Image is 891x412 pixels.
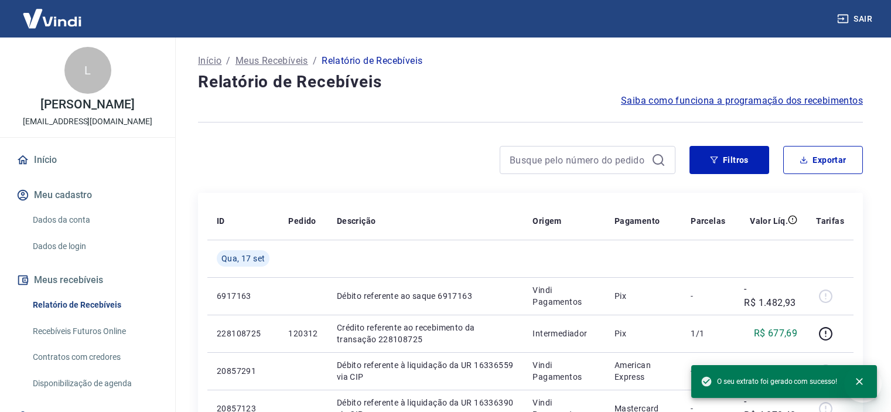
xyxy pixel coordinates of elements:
[14,182,161,208] button: Meu cadastro
[532,359,595,383] p: Vindi Pagamentos
[615,359,672,383] p: American Express
[701,376,837,387] span: O seu extrato foi gerado com sucesso!
[844,365,882,403] iframe: Botão para abrir a janela de mensagens
[751,364,797,378] p: -R$ 521,20
[288,328,318,339] p: 120312
[691,290,725,302] p: -
[64,47,111,94] div: L
[691,215,725,227] p: Parcelas
[615,290,672,302] p: Pix
[510,151,647,169] input: Busque pelo número do pedido
[28,345,161,369] a: Contratos com credores
[288,215,316,227] p: Pedido
[28,372,161,396] a: Disponibilização de agenda
[217,215,225,227] p: ID
[337,322,514,345] p: Crédito referente ao recebimento da transação 228108725
[198,70,863,94] h4: Relatório de Recebíveis
[691,328,725,339] p: 1/1
[615,328,672,339] p: Pix
[221,253,265,264] span: Qua, 17 set
[532,215,561,227] p: Origem
[313,54,317,68] p: /
[198,54,221,68] a: Início
[322,54,422,68] p: Relatório de Recebíveis
[744,282,797,310] p: -R$ 1.482,93
[689,146,769,174] button: Filtros
[621,94,863,108] a: Saiba como funciona a programação dos recebimentos
[835,8,877,30] button: Sair
[691,365,725,377] p: -
[816,215,844,227] p: Tarifas
[28,293,161,317] a: Relatório de Recebíveis
[337,359,514,383] p: Débito referente à liquidação da UR 16336559 via CIP
[337,290,514,302] p: Débito referente ao saque 6917163
[754,326,798,341] p: R$ 677,69
[217,365,269,377] p: 20857291
[28,319,161,343] a: Recebíveis Futuros Online
[217,328,269,339] p: 228108725
[783,146,863,174] button: Exportar
[235,54,308,68] a: Meus Recebíveis
[532,328,595,339] p: Intermediador
[40,98,134,111] p: [PERSON_NAME]
[14,267,161,293] button: Meus recebíveis
[337,215,376,227] p: Descrição
[23,115,152,128] p: [EMAIL_ADDRESS][DOMAIN_NAME]
[28,208,161,232] a: Dados da conta
[226,54,230,68] p: /
[532,284,595,308] p: Vindi Pagamentos
[14,1,90,36] img: Vindi
[14,147,161,173] a: Início
[615,215,660,227] p: Pagamento
[28,234,161,258] a: Dados de login
[750,215,788,227] p: Valor Líq.
[217,290,269,302] p: 6917163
